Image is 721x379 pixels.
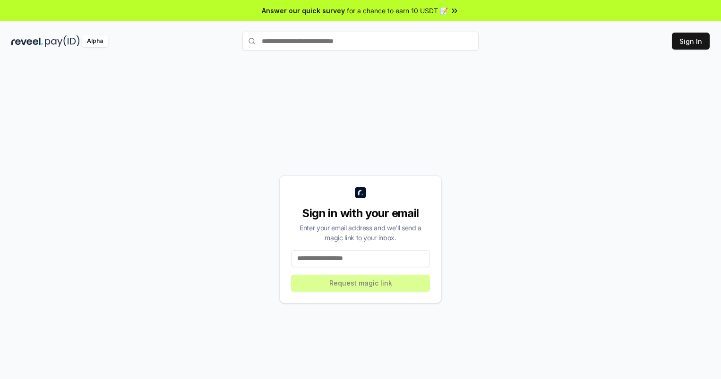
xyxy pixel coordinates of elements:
img: logo_small [355,187,366,198]
div: Enter your email address and we’ll send a magic link to your inbox. [291,223,430,243]
img: pay_id [45,35,80,47]
button: Sign In [672,33,710,50]
div: Sign in with your email [291,206,430,221]
span: for a chance to earn 10 USDT 📝 [347,6,448,16]
img: reveel_dark [11,35,43,47]
span: Answer our quick survey [262,6,345,16]
div: Alpha [82,35,108,47]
